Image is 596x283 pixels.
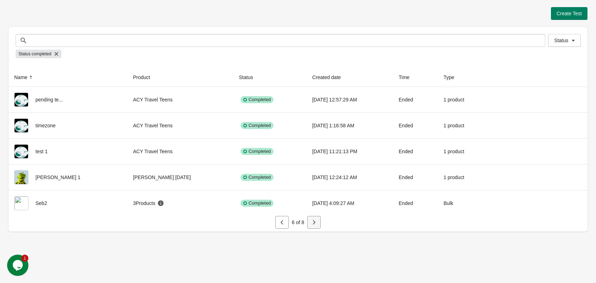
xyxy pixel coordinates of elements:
[312,93,387,107] div: [DATE] 12:57:29 AM
[441,71,464,84] button: Type
[241,174,274,181] div: Completed
[309,71,351,84] button: Created date
[241,122,274,129] div: Completed
[133,93,228,107] div: ACY Travel Teens
[241,200,274,207] div: Completed
[133,118,228,133] div: ACY Travel Teens
[133,170,228,184] div: [PERSON_NAME] [DATE]
[443,144,481,159] div: 1 product
[399,118,432,133] div: Ended
[399,196,432,210] div: Ended
[399,144,432,159] div: Ended
[11,71,37,84] button: Name
[443,170,481,184] div: 1 product
[241,96,274,103] div: Completed
[236,71,263,84] button: Status
[14,118,122,133] div: timezone
[312,118,387,133] div: [DATE] 1:16:58 AM
[443,93,481,107] div: 1 product
[312,144,387,159] div: [DATE] 11:21:13 PM
[14,170,122,184] div: [PERSON_NAME] 1
[443,118,481,133] div: 1 product
[557,11,582,16] span: Create Test
[241,148,274,155] div: Completed
[7,255,30,276] iframe: chat widget
[18,50,51,58] span: Status completed
[312,170,387,184] div: [DATE] 12:24:12 AM
[312,196,387,210] div: [DATE] 4:09:27 AM
[133,144,228,159] div: ACY Travel Teens
[14,144,122,159] div: test 1
[554,38,568,43] span: Status
[396,71,420,84] button: Time
[399,93,432,107] div: Ended
[133,200,164,207] div: 3 Products
[292,220,304,225] span: 6 of 8
[130,71,160,84] button: Product
[548,34,581,47] button: Status
[443,196,481,210] div: Bulk
[14,93,122,107] div: pending te...
[399,170,432,184] div: Ended
[14,196,122,210] div: Seb2
[551,7,587,20] button: Create Test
